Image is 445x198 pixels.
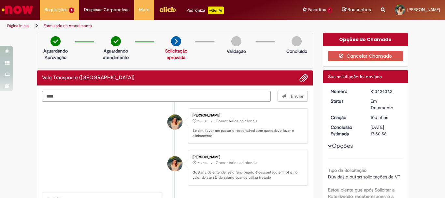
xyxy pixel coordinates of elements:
div: Natalia Maiara Berwanger [167,114,182,129]
img: ServiceNow [1,3,34,16]
img: arrow-next.png [171,36,181,46]
time: 21/08/2025 16:52:17 [197,161,208,165]
a: Rascunhos [342,7,371,13]
a: Formulário de Atendimento [44,23,92,28]
img: click_logo_yellow_360x200.png [159,5,177,14]
span: 10d atrás [370,114,388,120]
div: Natalia Maiara Berwanger [167,156,182,171]
b: Tipo da Solicitação [328,167,366,173]
span: 4 [69,8,74,13]
p: Se sim, favor me passar o responsável com quem devo fazer o alinhamento [193,128,301,138]
dt: Criação [326,114,366,121]
time: 21/08/2025 16:52:59 [197,119,208,123]
a: Solicitação aprovada [165,48,187,60]
small: Comentários adicionais [216,160,257,166]
span: 1 [327,8,332,13]
p: Aguardando Aprovação [40,48,71,61]
span: Dúvidas e outras solicitações de VT [328,174,400,180]
div: [PERSON_NAME] [193,155,301,159]
p: +GenAi [208,7,224,14]
img: check-circle-green.png [50,36,61,46]
div: Opções do Chamado [323,33,408,46]
button: Adicionar anexos [299,74,308,82]
span: Requisições [45,7,67,13]
span: Favoritos [308,7,326,13]
h2: Vale Transporte (VT) Histórico de tíquete [42,75,135,81]
img: img-circle-grey.png [231,36,241,46]
time: 18/08/2025 11:33:22 [370,114,388,120]
button: Cancelar Chamado [328,51,403,61]
img: check-circle-green.png [111,36,121,46]
div: [DATE] 17:50:58 [370,124,401,137]
a: Página inicial [7,23,30,28]
dt: Conclusão Estimada [326,124,366,137]
dt: Status [326,98,366,104]
span: 7d atrás [197,161,208,165]
div: R13424362 [370,88,401,95]
div: Em Tratamento [370,98,401,111]
span: [PERSON_NAME] [407,7,440,12]
textarea: Digite sua mensagem aqui... [42,91,271,102]
p: Gostaria de entender se o funcionário é descontado em folha no valor de até 6% do salário quando ... [193,170,301,180]
span: 7d atrás [197,119,208,123]
span: Sua solicitação foi enviada [328,74,382,80]
span: More [139,7,149,13]
div: Padroniza [186,7,224,14]
p: Aguardando atendimento [100,48,132,61]
p: Concluído [286,48,307,54]
img: img-circle-grey.png [292,36,302,46]
p: Validação [227,48,246,54]
span: Despesas Corporativas [84,7,129,13]
small: Comentários adicionais [216,118,257,124]
dt: Número [326,88,366,95]
ul: Trilhas de página [5,20,292,32]
div: [PERSON_NAME] [193,114,301,117]
div: 18/08/2025 11:33:22 [370,114,401,121]
span: Rascunhos [348,7,371,13]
